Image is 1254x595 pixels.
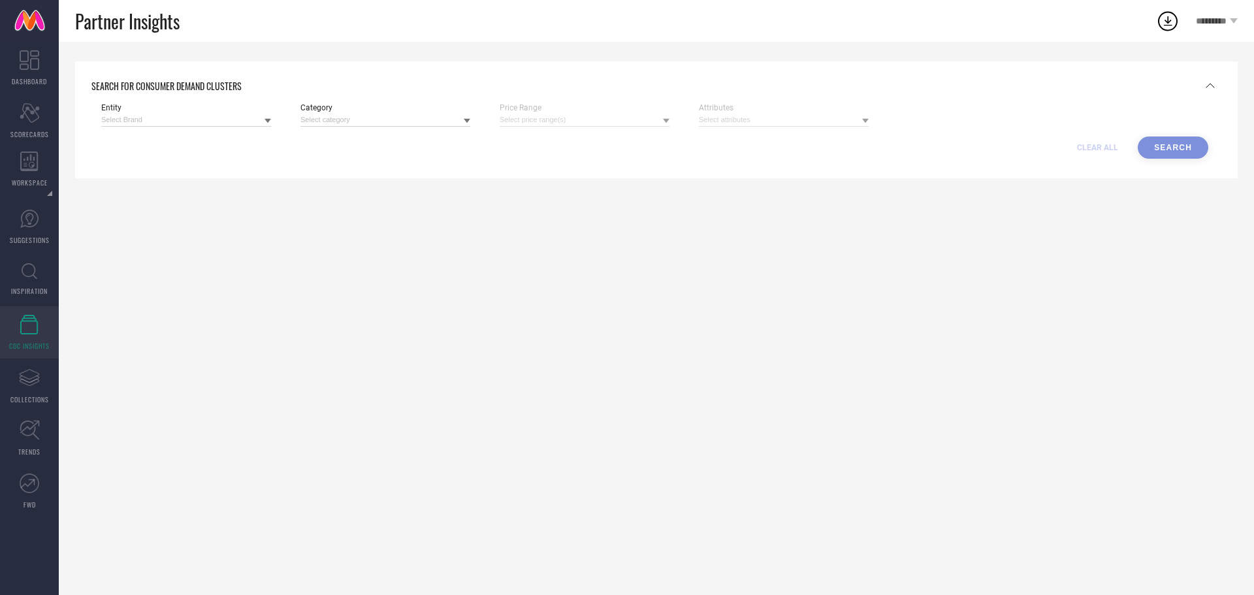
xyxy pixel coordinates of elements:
span: Price Range [500,103,669,112]
span: WORKSPACE [12,178,48,187]
span: CLEAR ALL [1077,143,1118,152]
span: DASHBOARD [12,76,47,86]
span: Category [300,103,470,112]
span: Entity [101,103,271,112]
input: Select Brand [101,113,271,127]
span: Partner Insights [75,8,180,35]
span: Attributes [699,103,869,112]
span: SEARCH FOR CONSUMER DEMAND CLUSTERS [91,79,242,93]
span: SUGGESTIONS [10,235,50,245]
span: FWD [24,500,36,509]
span: CDC INSIGHTS [9,341,50,351]
span: INSPIRATION [11,286,48,296]
div: Open download list [1156,9,1180,33]
span: COLLECTIONS [10,394,49,404]
input: Select category [300,113,470,127]
span: TRENDS [18,447,40,457]
span: SCORECARDS [10,129,49,139]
